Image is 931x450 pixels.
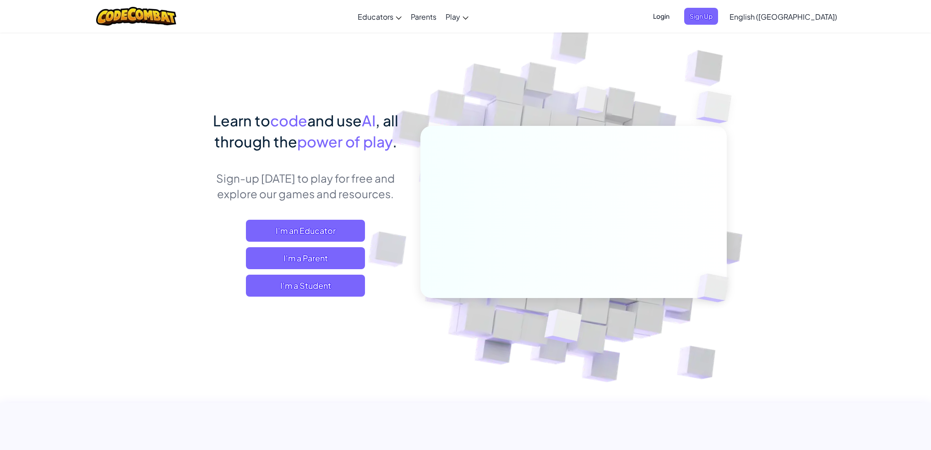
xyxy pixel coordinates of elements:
[559,68,625,136] img: Overlap cubes
[678,69,757,146] img: Overlap cubes
[353,4,406,29] a: Educators
[730,12,837,22] span: English ([GEOGRAPHIC_DATA])
[406,4,441,29] a: Parents
[522,290,604,366] img: Overlap cubes
[725,4,842,29] a: English ([GEOGRAPHIC_DATA])
[96,7,176,26] img: CodeCombat logo
[681,255,750,321] img: Overlap cubes
[297,132,392,151] span: power of play
[392,132,397,151] span: .
[246,275,365,297] button: I'm a Student
[270,111,307,130] span: code
[441,4,473,29] a: Play
[362,111,376,130] span: AI
[205,170,407,201] p: Sign-up [DATE] to play for free and explore our games and resources.
[213,111,270,130] span: Learn to
[446,12,460,22] span: Play
[307,111,362,130] span: and use
[684,8,718,25] button: Sign Up
[358,12,393,22] span: Educators
[648,8,675,25] button: Login
[246,247,365,269] a: I'm a Parent
[246,220,365,242] a: I'm an Educator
